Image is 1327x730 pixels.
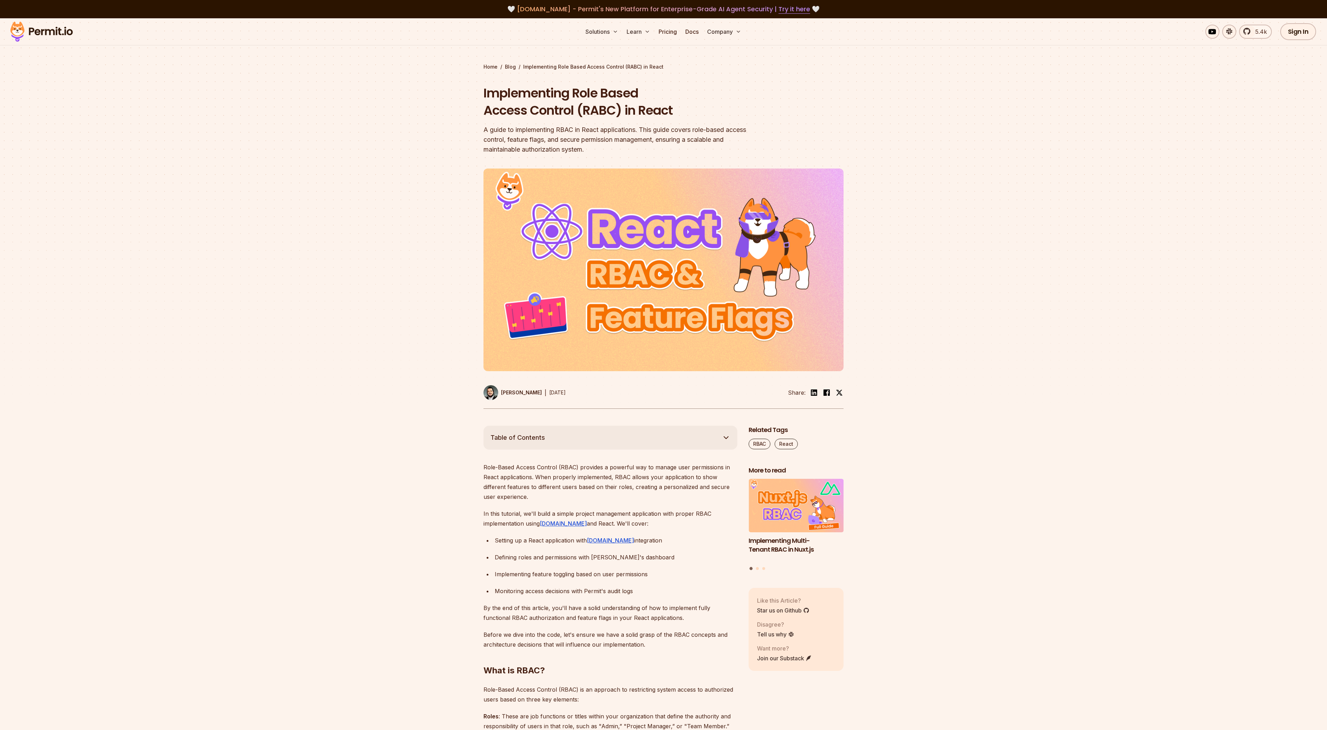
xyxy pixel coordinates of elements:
[495,552,737,562] div: Defining roles and permissions with [PERSON_NAME]'s dashboard
[757,630,794,639] a: Tell us why
[778,5,810,14] a: Try it here
[483,630,737,649] p: Before we dive into the code, let's ensure we have a solid grasp of the RBAC concepts and archite...
[549,389,566,395] time: [DATE]
[587,537,634,544] a: [DOMAIN_NAME]
[483,385,542,400] a: [PERSON_NAME]
[757,644,812,653] p: Want more?
[757,596,809,605] p: Like this Article?
[810,388,818,397] img: linkedin
[749,537,844,554] h3: Implementing Multi-Tenant RBAC in Nuxt.js
[483,426,737,450] button: Table of Contents
[822,388,831,397] img: facebook
[757,654,812,662] a: Join our Substack
[483,509,737,528] p: In this tutorial, we'll build a simple project management application with proper RBAC implementa...
[483,84,754,119] h1: Implementing Role Based Access Control (RABC) in React
[483,63,844,70] div: / /
[495,569,737,579] div: Implementing feature toggling based on user permissions
[749,479,844,532] img: Implementing Multi-Tenant RBAC in Nuxt.js
[749,466,844,475] h2: More to read
[483,385,498,400] img: Gabriel L. Manor
[7,20,76,44] img: Permit logo
[483,637,737,676] h2: What is RBAC?
[501,389,542,396] p: [PERSON_NAME]
[749,479,844,571] div: Posts
[483,603,737,623] p: By the end of this article, you'll have a solid understanding of how to implement fully functiona...
[583,25,621,39] button: Solutions
[483,713,499,720] strong: Roles
[836,389,843,396] img: twitter
[545,388,546,397] div: |
[749,479,844,563] a: Implementing Multi-Tenant RBAC in Nuxt.jsImplementing Multi-Tenant RBAC in Nuxt.js
[749,426,844,434] h2: Related Tags
[483,462,737,502] p: Role-Based Access Control (RBAC) provides a powerful way to manage user permissions in React appl...
[540,520,587,527] a: [DOMAIN_NAME]
[656,25,680,39] a: Pricing
[1239,25,1272,39] a: 5.4k
[483,685,737,704] p: Role-Based Access Control (RBAC) is an approach to restricting system access to authorized users ...
[756,567,759,570] button: Go to slide 2
[757,606,809,615] a: Star us on Github
[757,620,794,629] p: Disagree?
[483,169,844,371] img: Implementing Role Based Access Control (RABC) in React
[749,439,770,449] a: RBAC
[483,63,498,70] a: Home
[775,439,798,449] a: React
[483,125,754,154] div: A guide to implementing RBAC in React applications. This guide covers role-based access control, ...
[750,567,753,570] button: Go to slide 1
[704,25,744,39] button: Company
[624,25,653,39] button: Learn
[1251,27,1267,36] span: 5.4k
[491,433,545,443] span: Table of Contents
[788,388,806,397] li: Share:
[17,4,1310,14] div: 🤍 🤍
[505,63,516,70] a: Blog
[517,5,810,13] span: [DOMAIN_NAME] - Permit's New Platform for Enterprise-Grade AI Agent Security |
[749,479,844,563] li: 1 of 3
[1280,23,1316,40] a: Sign In
[682,25,701,39] a: Docs
[762,567,765,570] button: Go to slide 3
[495,535,737,545] div: Setting up a React application with integration
[495,586,737,596] div: Monitoring access decisions with Permit's audit logs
